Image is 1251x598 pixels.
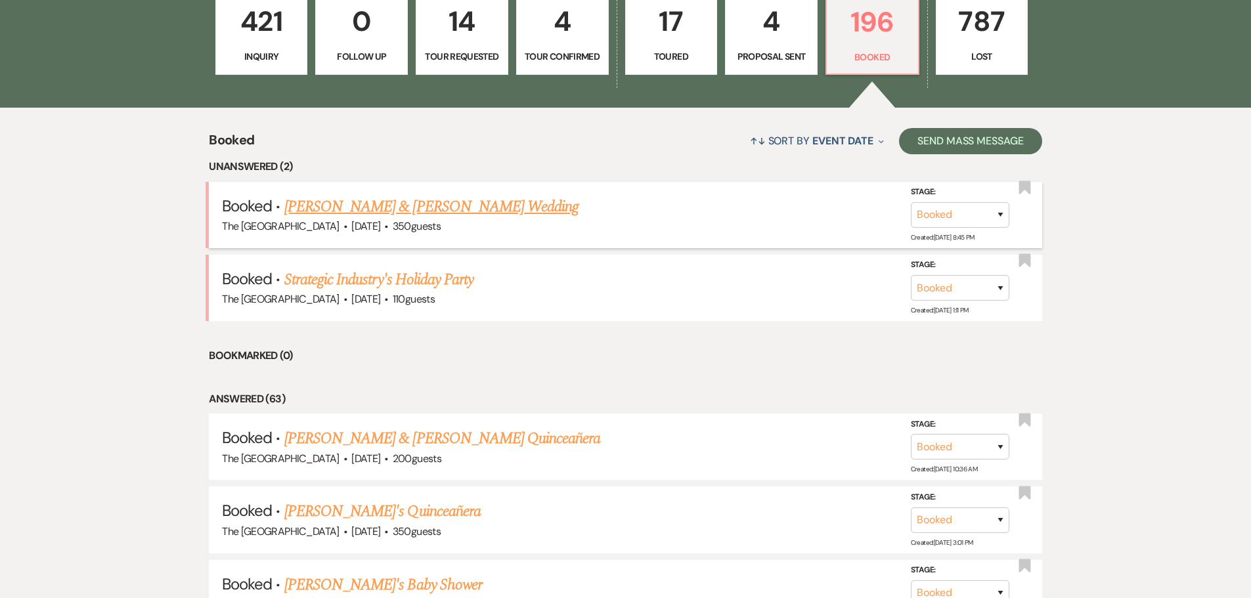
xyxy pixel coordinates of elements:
[812,134,873,148] span: Event Date
[209,347,1042,364] li: Bookmarked (0)
[634,49,709,64] p: Toured
[745,123,889,158] button: Sort By Event Date
[525,49,600,64] p: Tour Confirmed
[284,500,481,523] a: [PERSON_NAME]'s Quinceañera
[911,538,973,547] span: Created: [DATE] 3:01 PM
[222,268,272,289] span: Booked
[911,233,975,242] span: Created: [DATE] 8:45 PM
[209,391,1042,408] li: Answered (63)
[911,306,969,314] span: Created: [DATE] 1:11 PM
[222,196,272,216] span: Booked
[911,563,1009,578] label: Stage:
[424,49,500,64] p: Tour Requested
[222,524,340,538] span: The [GEOGRAPHIC_DATA]
[351,219,380,233] span: [DATE]
[209,158,1042,175] li: Unanswered (2)
[393,219,441,233] span: 350 guests
[284,268,473,291] a: Strategic Industry's Holiday Party
[222,292,340,306] span: The [GEOGRAPHIC_DATA]
[222,500,272,521] span: Booked
[944,49,1020,64] p: Lost
[750,134,766,148] span: ↑↓
[224,49,299,64] p: Inquiry
[284,427,601,450] a: [PERSON_NAME] & [PERSON_NAME] Quinceañera
[911,185,1009,200] label: Stage:
[222,427,272,448] span: Booked
[324,49,399,64] p: Follow Up
[284,573,482,597] a: [PERSON_NAME]'s Baby Shower
[393,452,441,465] span: 200 guests
[351,524,380,538] span: [DATE]
[734,49,809,64] p: Proposal Sent
[284,195,579,219] a: [PERSON_NAME] & [PERSON_NAME] Wedding
[222,452,340,465] span: The [GEOGRAPHIC_DATA]
[222,574,272,594] span: Booked
[351,452,380,465] span: [DATE]
[393,524,441,538] span: 350 guests
[911,417,1009,432] label: Stage:
[393,292,435,306] span: 110 guests
[351,292,380,306] span: [DATE]
[222,219,340,233] span: The [GEOGRAPHIC_DATA]
[911,258,1009,272] label: Stage:
[911,465,977,473] span: Created: [DATE] 10:36 AM
[835,50,910,64] p: Booked
[911,490,1009,505] label: Stage:
[209,130,254,158] span: Booked
[899,128,1042,154] button: Send Mass Message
